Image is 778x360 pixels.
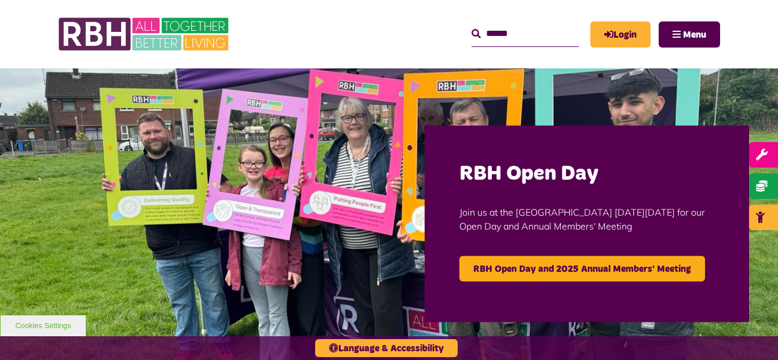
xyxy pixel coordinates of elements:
[459,161,714,188] h2: RBH Open Day
[726,308,778,360] iframe: Netcall Web Assistant for live chat
[472,21,579,46] input: Search
[459,256,705,282] a: RBH Open Day and 2025 Annual Members' Meeting
[58,12,232,57] img: RBH
[315,339,458,357] button: Language & Accessibility
[459,188,714,250] p: Join us at the [GEOGRAPHIC_DATA] [DATE][DATE] for our Open Day and Annual Members' Meeting
[590,21,651,48] a: MyRBH
[659,21,720,48] button: Navigation
[683,30,706,39] span: Menu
